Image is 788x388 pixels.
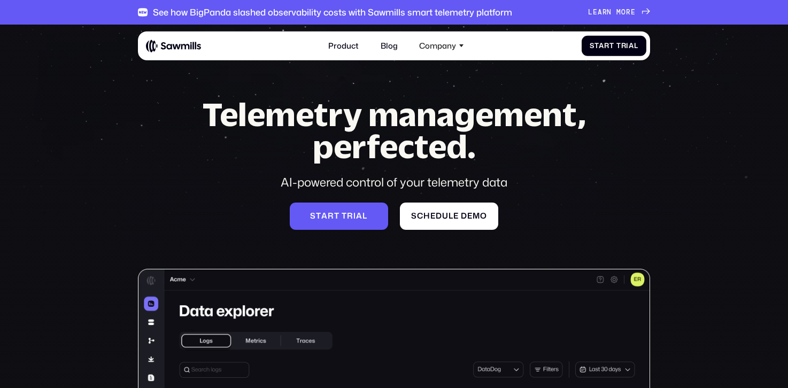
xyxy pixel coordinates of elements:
span: a [598,8,602,16]
div: Company [419,41,456,51]
span: a [356,211,362,221]
span: a [599,42,604,50]
span: r [602,8,607,16]
a: StartTrial [582,36,646,56]
span: d [436,211,442,221]
a: Product [322,35,365,57]
span: r [347,211,353,221]
span: t [334,211,339,221]
a: Starttrial [290,203,388,230]
span: o [480,211,487,221]
span: h [423,211,430,221]
span: r [621,42,627,50]
a: Scheduledemo [400,203,498,230]
div: Company [413,35,469,57]
div: AI-powered control of your telemetry data [184,174,603,191]
span: e [593,8,598,16]
span: t [609,42,614,50]
span: t [342,211,347,221]
span: S [590,42,594,50]
span: m [473,211,480,221]
span: t [316,211,321,221]
a: Blog [374,35,403,57]
span: o [621,8,626,16]
span: c [417,211,423,221]
span: l [362,211,367,221]
span: u [442,211,449,221]
span: m [616,8,621,16]
span: a [629,42,634,50]
span: L [588,8,593,16]
span: e [467,211,473,221]
span: l [449,211,453,221]
span: n [607,8,612,16]
span: S [310,211,316,221]
span: i [626,42,629,50]
span: t [594,42,599,50]
span: r [626,8,631,16]
span: r [604,42,609,50]
span: i [353,211,356,221]
span: l [634,42,638,50]
span: e [631,8,636,16]
div: See how BigPanda slashed observability costs with Sawmills smart telemetry platform [153,7,512,18]
span: d [461,211,467,221]
span: e [430,211,436,221]
span: e [453,211,459,221]
span: a [321,211,328,221]
span: S [411,211,417,221]
span: T [616,42,621,50]
a: Learnmore [588,8,650,16]
span: r [328,211,334,221]
h1: Telemetry management, perfected. [184,98,603,162]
